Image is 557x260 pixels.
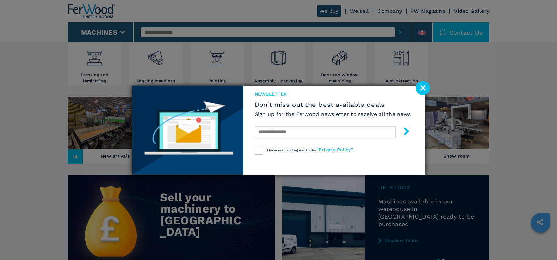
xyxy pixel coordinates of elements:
img: Newsletter image [132,86,243,175]
span: newsletter [255,91,411,97]
a: “Privacy Policy” [316,147,353,152]
button: submit-button [396,125,411,140]
h6: Sign up for the Ferwood newsletter to receive all the news [255,110,411,118]
span: I have read and agreed to the [267,148,353,152]
span: Don't miss out the best available deals [255,101,411,108]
